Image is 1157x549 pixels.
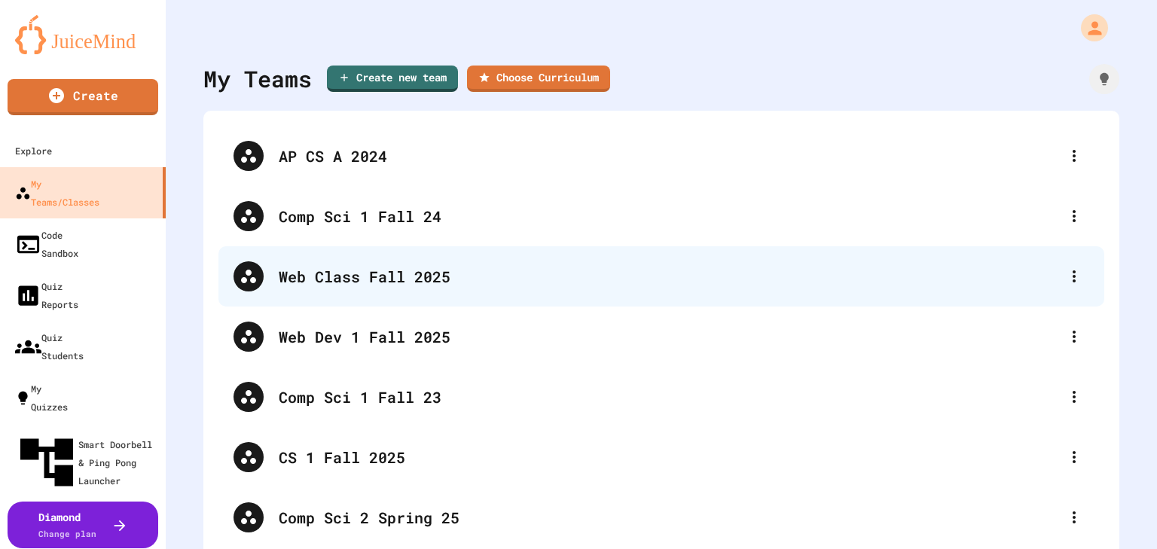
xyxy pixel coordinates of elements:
[467,66,610,92] a: Choose Curriculum
[15,431,160,494] div: Smart Doorbell & Ping Pong Launcher
[38,528,96,539] span: Change plan
[279,446,1059,468] div: CS 1 Fall 2025
[218,427,1104,487] div: CS 1 Fall 2025
[327,66,458,92] a: Create new team
[15,380,68,416] div: My Quizzes
[218,186,1104,246] div: Comp Sci 1 Fall 24
[279,506,1059,529] div: Comp Sci 2 Spring 25
[203,62,312,96] div: My Teams
[1065,11,1112,45] div: My Account
[15,328,84,364] div: Quiz Students
[218,126,1104,186] div: AP CS A 2024
[218,367,1104,427] div: Comp Sci 1 Fall 23
[279,145,1059,167] div: AP CS A 2024
[279,386,1059,408] div: Comp Sci 1 Fall 23
[15,226,78,262] div: Code Sandbox
[15,15,151,54] img: logo-orange.svg
[279,265,1059,288] div: Web Class Fall 2025
[15,142,52,160] div: Explore
[218,487,1104,547] div: Comp Sci 2 Spring 25
[8,79,158,115] a: Create
[8,502,158,548] button: DiamondChange plan
[15,277,78,313] div: Quiz Reports
[279,205,1059,227] div: Comp Sci 1 Fall 24
[218,246,1104,307] div: Web Class Fall 2025
[279,325,1059,348] div: Web Dev 1 Fall 2025
[218,307,1104,367] div: Web Dev 1 Fall 2025
[1089,64,1119,94] div: How it works
[38,509,96,541] div: Diamond
[15,175,99,211] div: My Teams/Classes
